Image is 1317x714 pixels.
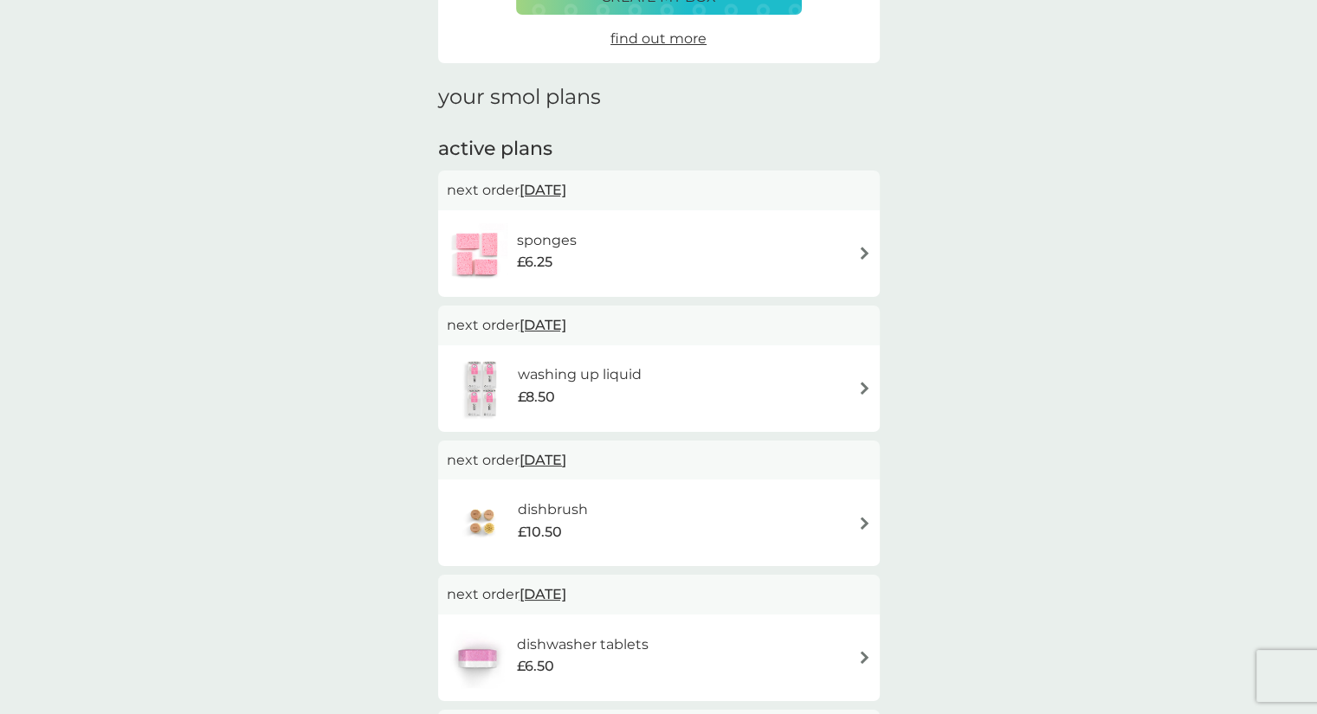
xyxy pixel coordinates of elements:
[447,358,518,419] img: washing up liquid
[520,577,566,611] span: [DATE]
[447,449,871,472] p: next order
[447,492,518,553] img: dishbrush
[518,521,562,544] span: £10.50
[517,229,577,252] h6: sponges
[518,386,555,408] span: £8.50
[858,382,871,395] img: arrow right
[447,583,871,606] p: next order
[447,627,507,688] img: dishwasher tablets
[858,517,871,530] img: arrow right
[518,363,642,386] h6: washing up liquid
[520,308,566,342] span: [DATE]
[447,314,871,337] p: next order
[520,443,566,477] span: [DATE]
[438,85,880,110] h1: your smol plans
[518,499,588,521] h6: dishbrush
[520,173,566,207] span: [DATE]
[517,655,554,678] span: £6.50
[610,30,707,47] span: find out more
[447,223,507,284] img: sponges
[447,179,871,202] p: next order
[517,634,649,656] h6: dishwasher tablets
[517,251,552,273] span: £6.25
[858,651,871,664] img: arrow right
[610,28,707,50] a: find out more
[858,247,871,260] img: arrow right
[438,136,880,163] h2: active plans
